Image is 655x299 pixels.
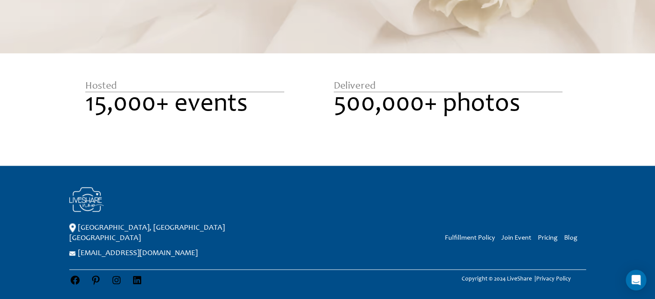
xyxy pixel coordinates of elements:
a: Fulfillment Policy [445,234,495,241]
img: ico_email.png [69,251,76,256]
span: Hosted [85,81,117,92]
a: Blog [564,234,577,241]
div: Open Intercom Messenger [626,270,646,290]
a: Privacy Policy [536,276,571,282]
a: Pricing [538,234,558,241]
p: 15,000+ events [85,92,285,118]
div: Delivered [334,81,562,92]
img: ico_location.png [69,223,76,233]
a: [EMAIL_ADDRESS][DOMAIN_NAME] [78,250,198,257]
p: 500,000+ photos [334,92,562,118]
p: [GEOGRAPHIC_DATA], [GEOGRAPHIC_DATA] [GEOGRAPHIC_DATA] [69,223,293,244]
p: Copyright © 2024 LiveShare | [446,274,586,284]
nav: Menu [438,232,577,243]
a: Join Event [501,234,531,241]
